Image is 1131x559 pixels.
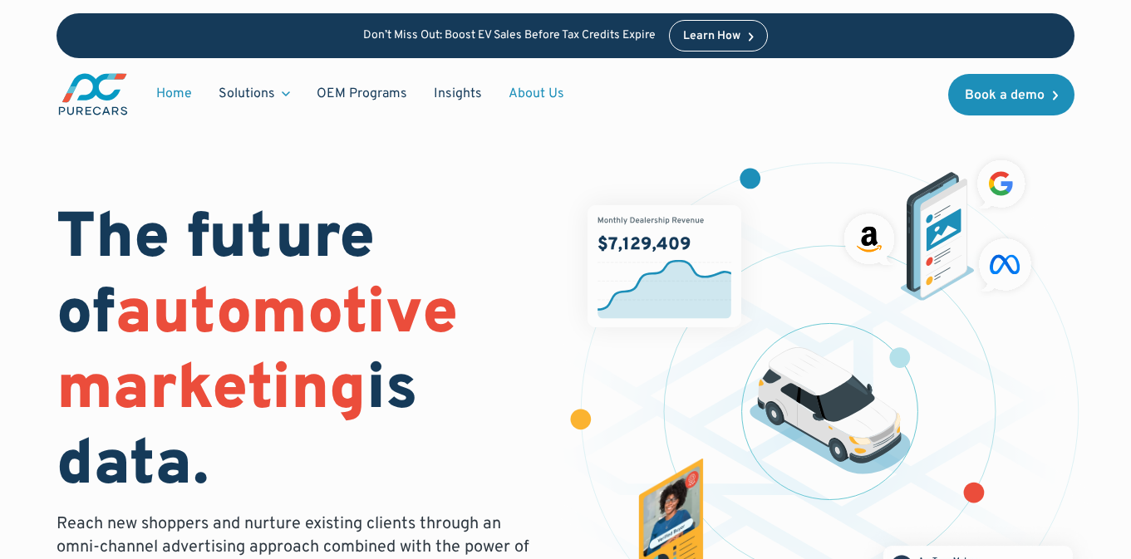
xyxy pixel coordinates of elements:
div: Book a demo [965,89,1045,102]
a: main [57,71,130,117]
img: purecars logo [57,71,130,117]
img: illustration of a vehicle [750,347,911,475]
img: ads on social media and advertising partners [837,153,1039,301]
div: Learn How [683,31,740,42]
a: Insights [420,78,495,110]
div: Solutions [205,78,303,110]
a: Book a demo [948,74,1074,115]
a: OEM Programs [303,78,420,110]
span: automotive marketing [57,276,458,431]
div: Solutions [219,85,275,103]
a: Learn How [669,20,768,51]
img: chart showing monthly dealership revenue of $7m [588,205,740,327]
a: Home [143,78,205,110]
p: Don’t Miss Out: Boost EV Sales Before Tax Credits Expire [363,29,656,43]
h1: The future of is data. [57,203,545,506]
a: About Us [495,78,578,110]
